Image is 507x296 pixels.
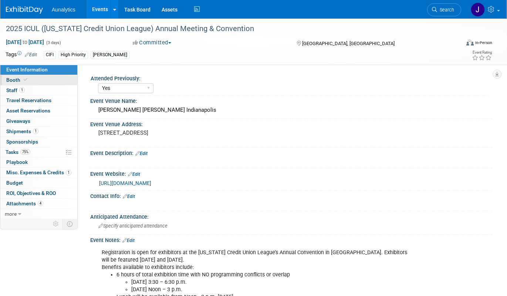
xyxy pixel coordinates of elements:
[90,95,492,105] div: Event Venue Name:
[0,188,77,198] a: ROI, Objectives & ROO
[6,77,29,83] span: Booth
[0,116,77,126] a: Giveaways
[98,223,168,229] span: Specify anticipated attendance
[0,95,77,105] a: Travel Reservations
[24,78,27,82] i: Booth reservation complete
[131,286,409,293] li: [DATE] Noon – 3 p.m.
[6,39,44,46] span: [DATE] [DATE]
[90,191,492,200] div: Contact Info:
[0,168,77,178] a: Misc. Expenses & Credits1
[20,149,30,155] span: 75%
[90,235,492,244] div: Event Notes:
[90,211,492,221] div: Anticipated Attendance:
[38,201,43,206] span: 4
[45,40,61,45] span: (3 days)
[3,22,451,36] div: 2025 ICUL ([US_STATE] Credit Union League) Annual Meeting & Convention
[302,41,395,46] span: [GEOGRAPHIC_DATA], [GEOGRAPHIC_DATA]
[6,128,38,134] span: Shipments
[6,108,50,114] span: Asset Reservations
[33,128,38,134] span: 1
[0,85,77,95] a: Staff1
[66,170,71,175] span: 1
[19,87,25,93] span: 1
[135,151,148,156] a: Edit
[472,51,492,54] div: Event Rating
[130,39,174,47] button: Committed
[131,279,409,286] li: [DATE] 3:30 – 6:30 p.m.
[6,67,48,73] span: Event Information
[420,38,492,50] div: Event Format
[91,73,489,82] div: Attended Previously:
[50,219,62,229] td: Personalize Event Tab Strip
[437,7,454,13] span: Search
[0,209,77,219] a: more
[96,104,487,116] div: [PERSON_NAME] [PERSON_NAME] Indianapolis
[466,40,474,46] img: Format-Inperson.png
[99,180,151,186] a: [URL][DOMAIN_NAME]
[90,148,492,157] div: Event Description:
[6,190,56,196] span: ROI, Objectives & ROO
[90,168,492,178] div: Event Website:
[62,219,78,229] td: Toggle Event Tabs
[475,40,492,46] div: In-Person
[6,159,28,165] span: Playbook
[123,194,135,199] a: Edit
[6,149,30,155] span: Tasks
[427,3,461,16] a: Search
[90,119,492,128] div: Event Venue Address:
[0,75,77,85] a: Booth
[0,157,77,167] a: Playbook
[128,172,140,177] a: Edit
[6,169,71,175] span: Misc. Expenses & Credits
[122,238,135,243] a: Edit
[0,199,77,209] a: Attachments4
[6,97,51,103] span: Travel Reservations
[21,39,28,45] span: to
[6,118,30,124] span: Giveaways
[6,6,43,14] img: ExhibitDay
[6,201,43,206] span: Attachments
[0,65,77,75] a: Event Information
[6,87,25,93] span: Staff
[0,106,77,116] a: Asset Reservations
[52,7,75,13] span: Aunalytics
[98,129,250,136] pre: [STREET_ADDRESS]
[0,127,77,137] a: Shipments1
[91,51,129,59] div: [PERSON_NAME]
[6,51,37,59] td: Tags
[116,271,409,293] li: 6 hours of total exhibition time with NO programming conflicts or overlap
[5,211,17,217] span: more
[0,137,77,147] a: Sponsorships
[0,147,77,157] a: Tasks75%
[6,139,38,145] span: Sponsorships
[6,180,23,186] span: Budget
[25,52,37,57] a: Edit
[44,51,56,59] div: CIFI
[471,3,485,17] img: Julie Grisanti-Cieslak
[58,51,88,59] div: High Priority
[0,178,77,188] a: Budget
